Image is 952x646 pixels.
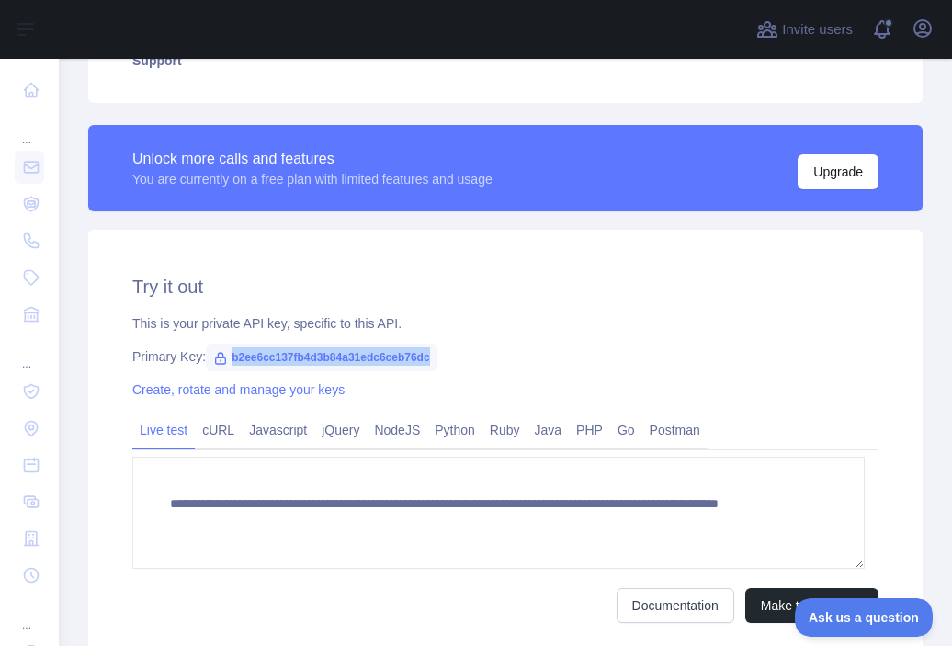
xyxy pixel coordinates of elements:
div: Unlock more calls and features [132,148,493,170]
button: Make test request [745,588,878,623]
a: PHP [569,415,610,445]
button: Upgrade [798,154,878,189]
a: Go [610,415,642,445]
h2: Try it out [132,274,878,300]
span: Invite users [782,19,853,40]
a: Javascript [242,415,314,445]
a: Live test [132,415,195,445]
div: ... [15,595,44,632]
div: This is your private API key, specific to this API. [132,314,878,333]
a: jQuery [314,415,367,445]
a: Support [110,40,901,81]
div: ... [15,110,44,147]
div: You are currently on a free plan with limited features and usage [132,170,493,188]
a: Java [527,415,570,445]
iframe: Toggle Customer Support [795,598,934,637]
a: Create, rotate and manage your keys [132,382,345,397]
a: cURL [195,415,242,445]
a: NodeJS [367,415,427,445]
a: Python [427,415,482,445]
div: ... [15,334,44,371]
button: Invite users [753,15,856,44]
div: Primary Key: [132,347,878,366]
a: Postman [642,415,708,445]
a: Documentation [617,588,734,623]
span: b2ee6cc137fb4d3b84a31edc6ceb76dc [206,344,436,371]
a: Ruby [482,415,527,445]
